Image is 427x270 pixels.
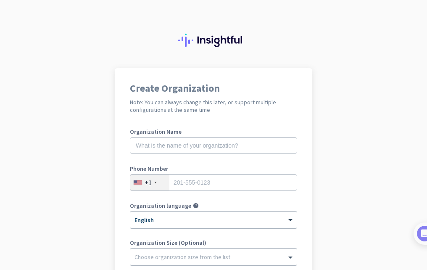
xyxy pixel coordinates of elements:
[193,203,199,209] i: help
[130,137,297,154] input: What is the name of your organization?
[130,240,297,246] label: Organization Size (Optional)
[130,203,191,209] label: Organization language
[178,34,249,47] img: Insightful
[130,129,297,135] label: Organization Name
[130,98,297,114] h2: Note: You can always change this later, or support multiple configurations at the same time
[130,174,297,191] input: 201-555-0123
[130,166,297,172] label: Phone Number
[130,83,297,93] h1: Create Organization
[145,178,152,187] div: +1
